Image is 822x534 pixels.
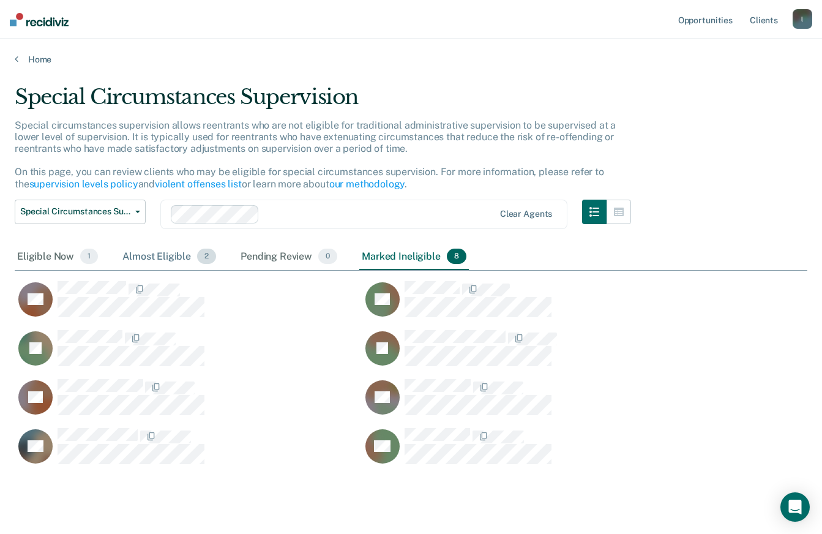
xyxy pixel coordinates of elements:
[15,119,616,190] p: Special circumstances supervision allows reentrants who are not eligible for traditional administ...
[15,85,631,119] div: Special Circumstances Supervision
[793,9,812,29] button: l
[238,244,340,271] div: Pending Review0
[15,329,362,378] div: CaseloadOpportunityCell-418HK
[500,209,552,219] div: Clear agents
[15,200,146,224] button: Special Circumstances Supervision
[447,249,466,265] span: 8
[362,378,709,427] div: CaseloadOpportunityCell-797EV
[15,280,362,329] div: CaseloadOpportunityCell-945GL
[15,244,100,271] div: Eligible Now1
[780,492,810,522] div: Open Intercom Messenger
[362,280,709,329] div: CaseloadOpportunityCell-650JT
[20,206,130,217] span: Special Circumstances Supervision
[29,178,138,190] a: supervision levels policy
[15,427,362,476] div: CaseloadOpportunityCell-2597X
[155,178,242,190] a: violent offenses list
[362,329,709,378] div: CaseloadOpportunityCell-177JW
[15,378,362,427] div: CaseloadOpportunityCell-225JH
[197,249,216,265] span: 2
[80,249,98,265] span: 1
[359,244,469,271] div: Marked Ineligible8
[329,178,405,190] a: our methodology
[15,54,807,65] a: Home
[362,427,709,476] div: CaseloadOpportunityCell-050CF
[318,249,337,265] span: 0
[10,13,69,26] img: Recidiviz
[120,244,219,271] div: Almost Eligible2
